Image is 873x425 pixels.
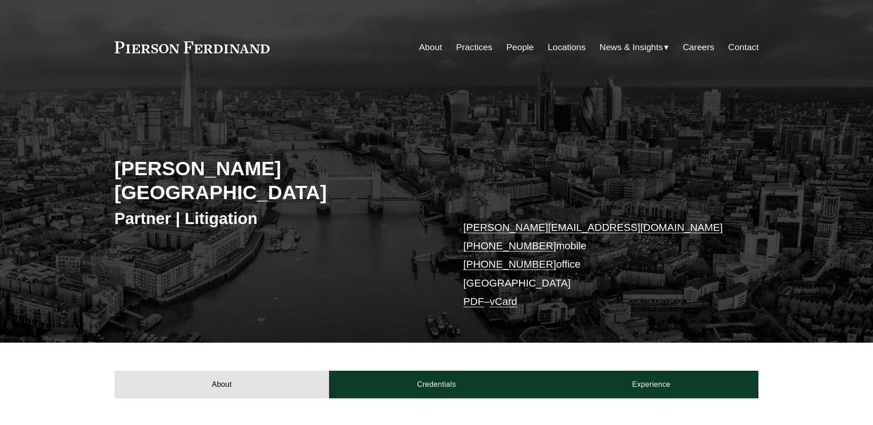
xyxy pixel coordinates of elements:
a: About [419,39,442,56]
a: vCard [490,296,517,307]
a: Careers [683,39,714,56]
span: News & Insights [600,40,663,56]
a: Contact [728,39,758,56]
a: Locations [548,39,585,56]
a: People [506,39,534,56]
p: mobile office [GEOGRAPHIC_DATA] – [463,218,732,311]
a: [PHONE_NUMBER] [463,240,556,252]
a: folder dropdown [600,39,669,56]
h3: Partner | Litigation [115,208,437,229]
a: PDF [463,296,484,307]
a: Experience [544,371,759,398]
a: [PHONE_NUMBER] [463,258,556,270]
a: [PERSON_NAME][EMAIL_ADDRESS][DOMAIN_NAME] [463,222,723,233]
a: About [115,371,330,398]
h2: [PERSON_NAME][GEOGRAPHIC_DATA] [115,156,437,205]
a: Credentials [329,371,544,398]
a: Practices [456,39,492,56]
